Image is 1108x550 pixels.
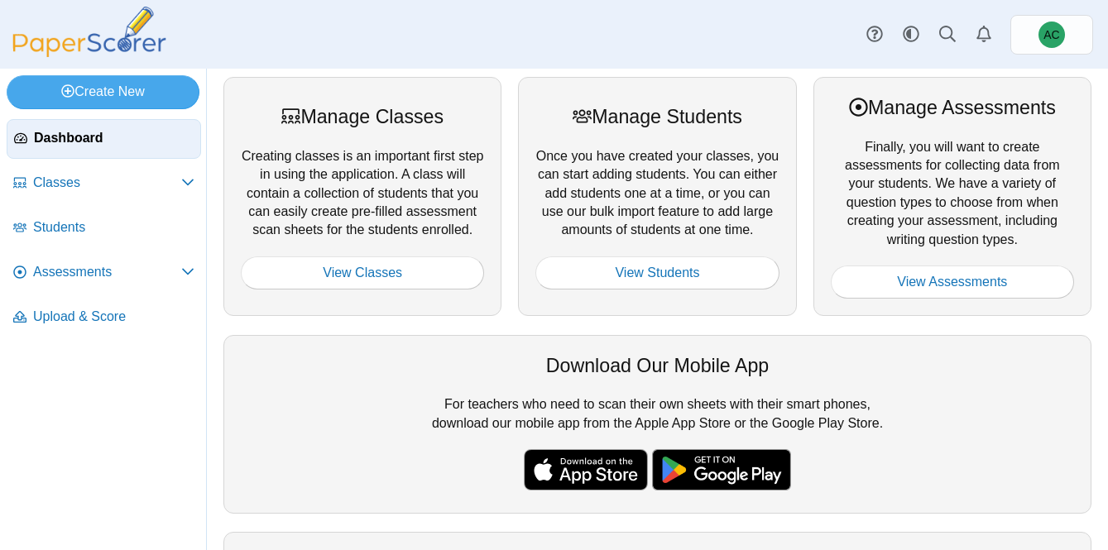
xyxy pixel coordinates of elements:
div: Manage Assessments [831,94,1074,121]
span: Andrew Christman [1043,29,1059,41]
img: apple-store-badge.svg [524,449,648,490]
a: PaperScorer [7,45,172,60]
a: Upload & Score [7,298,201,337]
div: Manage Classes [241,103,484,130]
div: For teachers who need to scan their own sheets with their smart phones, download our mobile app f... [223,335,1091,514]
a: Alerts [966,17,1002,53]
div: Once you have created your classes, you can start adding students. You can either add students on... [518,77,796,316]
a: Classes [7,164,201,203]
a: Students [7,208,201,248]
a: Assessments [7,253,201,293]
a: View Assessments [831,265,1074,299]
a: Andrew Christman [1010,15,1093,55]
a: Dashboard [7,119,201,159]
div: Download Our Mobile App [241,352,1074,379]
span: Dashboard [34,129,194,147]
a: View Students [535,256,779,289]
img: google-play-badge.png [652,449,791,490]
span: Andrew Christman [1038,22,1065,48]
div: Manage Students [535,103,779,130]
span: Classes [33,174,181,192]
span: Upload & Score [33,308,194,326]
span: Assessments [33,263,181,281]
a: Create New [7,75,199,108]
span: Students [33,218,194,237]
a: View Classes [241,256,484,289]
div: Creating classes is an important first step in using the application. A class will contain a coll... [223,77,501,316]
div: Finally, you will want to create assessments for collecting data from your students. We have a va... [813,77,1091,316]
img: PaperScorer [7,7,172,57]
